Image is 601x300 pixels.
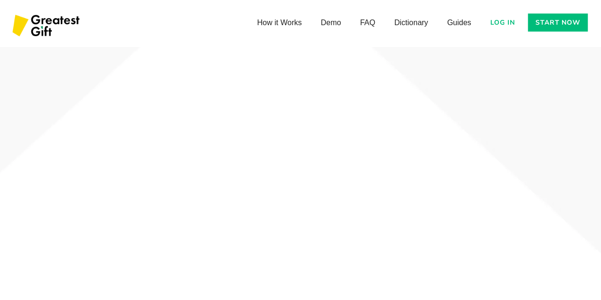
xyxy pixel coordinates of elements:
a: How it Works [248,13,311,32]
a: Dictionary [385,13,438,32]
a: Guides [438,13,481,32]
a: FAQ [351,13,385,32]
a: Log in [485,13,521,31]
a: home [10,9,85,43]
img: Greatest Gift Logo [10,9,85,43]
a: Start now [528,13,588,31]
a: Demo [311,13,351,32]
